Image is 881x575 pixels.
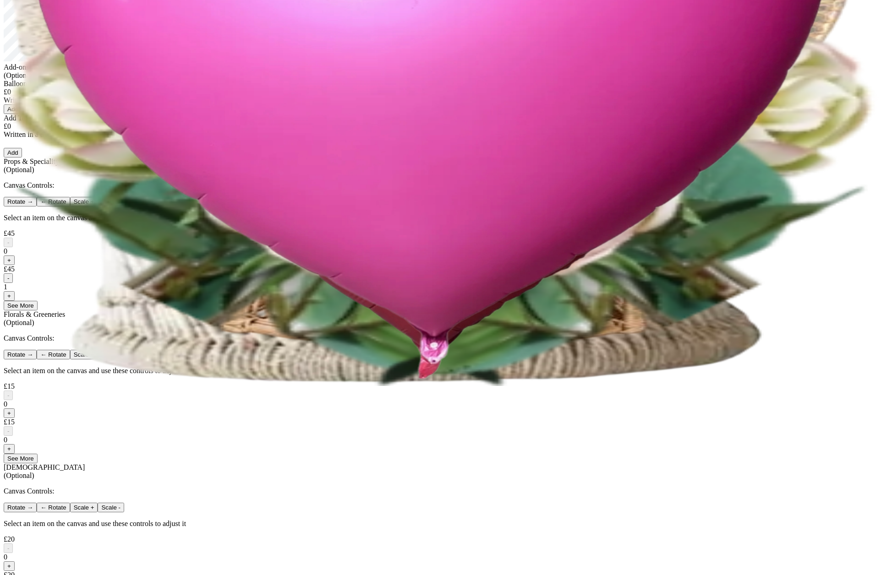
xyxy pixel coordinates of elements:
p: Select an item on the canvas and use these controls to adjust it [4,520,877,528]
div: [DEMOGRAPHIC_DATA] [4,463,877,480]
div: 0 [4,436,877,444]
div: 0 [4,400,877,408]
button: Scale + [70,503,98,512]
div: 0 [4,553,877,561]
button: Rotate → [4,503,37,512]
button: - [4,426,13,436]
button: + [4,561,15,571]
div: £15 [4,382,877,391]
button: - [4,391,13,400]
button: ← Rotate [37,503,70,512]
button: See More [4,454,38,463]
button: + [4,444,15,454]
button: Scale - [98,503,124,512]
button: - [4,543,13,553]
p: Canvas Controls: [4,487,877,495]
div: (Optional) [4,472,877,480]
button: + [4,408,15,418]
div: £15 [4,418,877,426]
div: £20 [4,535,877,543]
